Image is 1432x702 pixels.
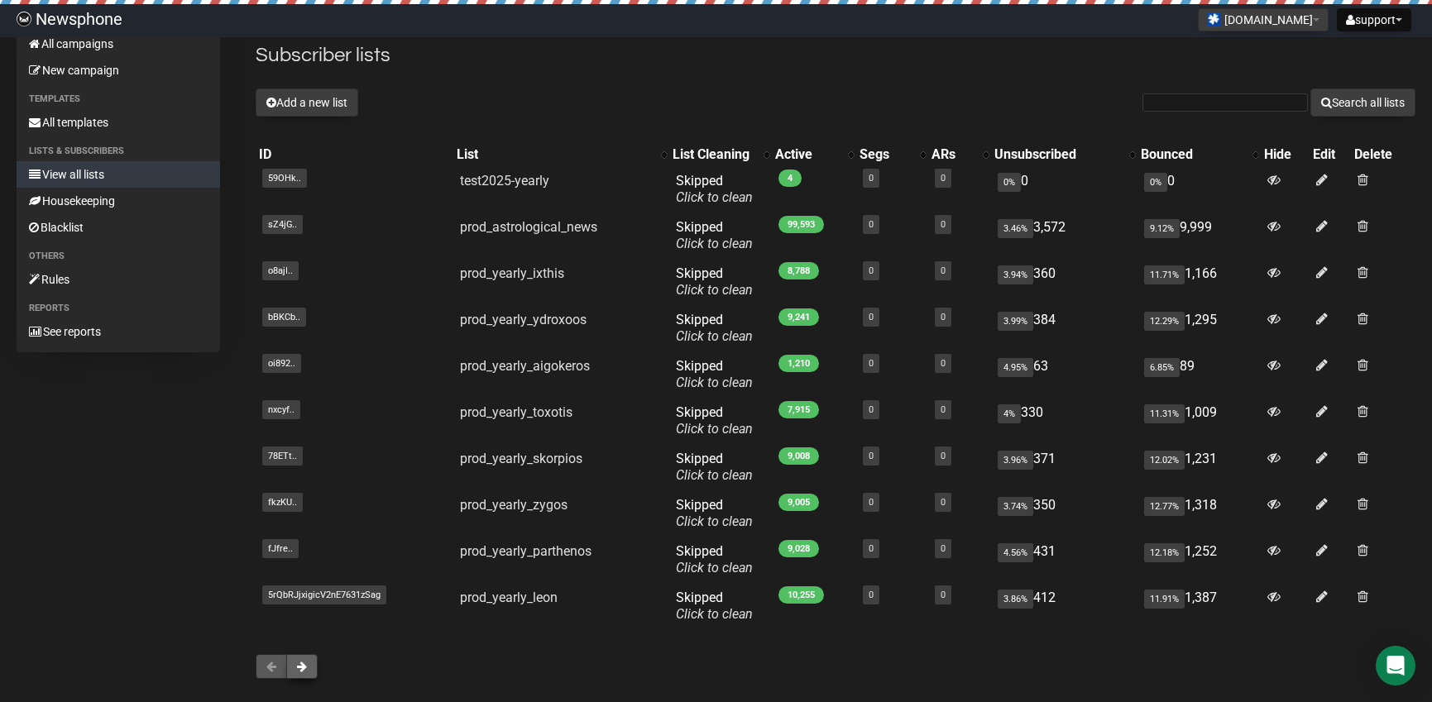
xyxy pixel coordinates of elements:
span: Skipped [676,173,753,205]
div: Segs [860,146,911,163]
a: prod_yearly_leon [460,590,558,605]
th: Unsubscribed: No sort applied, activate to apply an ascending sort [991,143,1137,166]
a: Click to clean [676,236,753,251]
button: support [1337,8,1411,31]
span: 9,005 [778,494,819,511]
th: ARs: No sort applied, activate to apply an ascending sort [928,143,991,166]
span: 5rQbRJjxigicV2nE7631zSag [262,585,386,604]
div: Bounced [1141,146,1245,163]
td: 350 [991,490,1137,537]
span: 11.71% [1144,265,1185,284]
a: test2025-yearly [460,173,549,189]
span: 3.99% [998,312,1033,331]
span: 12.02% [1144,451,1185,470]
span: 9,028 [778,540,819,557]
td: 431 [991,537,1137,583]
button: [DOMAIN_NAME] [1198,8,1329,31]
a: prod_yearly_toxotis [460,404,572,420]
span: 3.94% [998,265,1033,284]
a: 0 [869,543,874,554]
td: 360 [991,259,1137,305]
div: ARs [932,146,975,163]
span: Skipped [676,497,753,529]
span: 7,915 [778,401,819,418]
span: 59OHk.. [262,169,307,188]
span: Skipped [676,590,753,622]
span: 9,241 [778,308,819,326]
td: 1,231 [1137,444,1262,490]
span: 4.56% [998,543,1033,562]
a: All templates [17,109,220,136]
span: 3.96% [998,451,1033,470]
span: nxcyf.. [262,400,300,419]
span: 3.74% [998,497,1033,516]
td: 89 [1137,351,1262,398]
button: Search all lists [1310,88,1415,117]
span: 9.12% [1144,219,1180,238]
div: Unsubscribed [994,146,1121,163]
a: Click to clean [676,421,753,437]
span: fkzKU.. [262,493,303,512]
span: Skipped [676,312,753,344]
th: Hide: No sort applied, sorting is disabled [1261,143,1310,166]
a: prod_yearly_skorpios [460,451,582,466]
div: ID [259,146,450,163]
a: prod_yearly_ixthis [460,265,564,281]
a: View all lists [17,161,220,188]
span: bBKCb.. [262,308,306,327]
span: 3.86% [998,590,1033,609]
span: 99,593 [778,216,824,233]
span: 12.29% [1144,312,1185,331]
li: Templates [17,89,220,109]
span: 12.18% [1144,543,1185,562]
a: Click to clean [676,375,753,390]
td: 1,252 [1137,537,1262,583]
span: 8,788 [778,262,819,279]
div: Edit [1313,146,1348,163]
a: 0 [941,265,946,276]
li: Lists & subscribers [17,141,220,161]
span: Skipped [676,543,753,575]
a: Click to clean [676,606,753,622]
span: Skipped [676,404,753,437]
td: 371 [991,444,1137,490]
a: New campaign [17,57,220,84]
span: Skipped [676,265,753,298]
div: List [457,146,654,163]
th: ID: No sort applied, sorting is disabled [256,143,453,166]
a: Click to clean [676,282,753,298]
span: 4.95% [998,358,1033,377]
td: 384 [991,305,1137,351]
a: 0 [869,358,874,369]
td: 63 [991,351,1137,398]
button: Add a new list [256,88,358,117]
a: prod_yearly_ydroxoos [460,312,587,327]
a: 0 [869,173,874,184]
a: 0 [941,358,946,369]
h2: Subscriber lists [256,41,1415,70]
span: 11.31% [1144,404,1185,423]
span: 1,210 [778,355,819,372]
a: 0 [869,219,874,230]
a: 0 [941,312,946,322]
a: 0 [941,497,946,508]
a: 0 [941,451,946,461]
li: Others [17,246,220,266]
a: Click to clean [676,328,753,344]
img: 4.jpg [1207,12,1220,26]
a: 0 [869,265,874,276]
a: Click to clean [676,560,753,575]
a: See reports [17,318,220,345]
td: 330 [991,398,1137,444]
img: 5b85845664c3c003189964b57913b48e [17,12,31,26]
a: Click to clean [676,467,753,483]
th: Edit: No sort applied, sorting is disabled [1310,143,1351,166]
td: 1,166 [1137,259,1262,305]
span: 4 [778,170,802,187]
a: Housekeeping [17,188,220,214]
span: oi892.. [262,354,301,373]
span: 78ETt.. [262,447,303,466]
a: 0 [941,404,946,415]
a: prod_yearly_zygos [460,497,568,513]
td: 3,572 [991,213,1137,259]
